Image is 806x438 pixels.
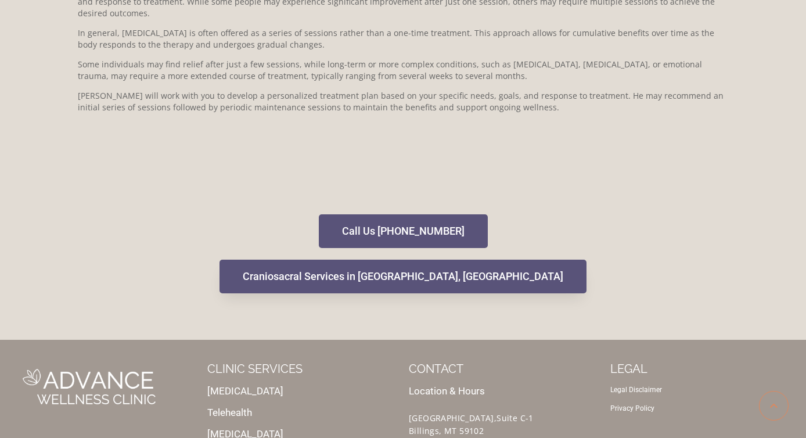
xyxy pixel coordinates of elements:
p: [PERSON_NAME] will work with you to develop a personalized treatment plan based on your specific ... [78,90,728,113]
a: Legal Disclaimer [610,386,662,394]
p: In general, [MEDICAL_DATA] is often offered as a series of sessions rather than a one-time treatm... [78,27,728,51]
a: Privacy Policy [610,404,654,412]
p: [GEOGRAPHIC_DATA], [409,416,599,421]
span: Call Us [PHONE_NUMBER] [342,226,465,236]
span: Craniosacral Services in [GEOGRAPHIC_DATA], [GEOGRAPHIC_DATA] [243,271,563,282]
a: Telehealth [207,407,252,418]
p: CLINIC SERVICES [207,363,397,375]
a: Scroll to top [759,391,789,421]
span: Billings, MT 59102 [409,425,484,436]
p: Some individuals may find relief after just a few sessions, while long-term or more complex condi... [78,59,728,82]
a: [MEDICAL_DATA] [207,385,283,397]
a: Location & Hours [409,385,485,397]
a: Call Us [PHONE_NUMBER] [319,214,488,248]
a: Craniosacral Services in [GEOGRAPHIC_DATA], [GEOGRAPHIC_DATA] [220,260,586,293]
span: Suite C-1 [496,412,534,423]
p: LEGAL [610,363,800,375]
a: CONTACT [409,362,463,376]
